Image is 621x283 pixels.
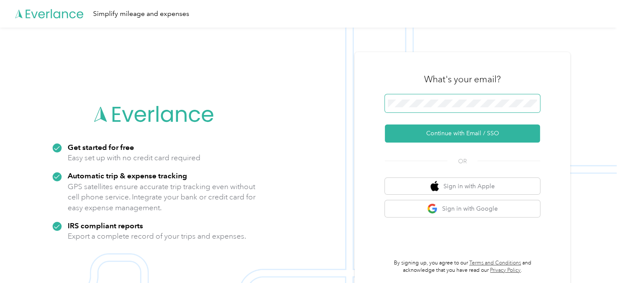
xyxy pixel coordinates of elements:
p: Easy set up with no credit card required [68,152,200,163]
span: OR [447,157,477,166]
img: apple logo [431,181,439,192]
div: Simplify mileage and expenses [93,9,189,19]
p: By signing up, you agree to our and acknowledge that you have read our . [385,259,540,274]
h3: What's your email? [424,73,501,85]
a: Privacy Policy [490,267,521,274]
button: apple logoSign in with Apple [385,178,540,195]
p: Export a complete record of your trips and expenses. [68,231,246,242]
button: Continue with Email / SSO [385,124,540,143]
strong: Get started for free [68,143,134,152]
strong: IRS compliant reports [68,221,143,230]
img: google logo [427,203,438,214]
strong: Automatic trip & expense tracking [68,171,187,180]
p: GPS satellites ensure accurate trip tracking even without cell phone service. Integrate your bank... [68,181,256,213]
button: google logoSign in with Google [385,200,540,217]
a: Terms and Conditions [469,260,521,266]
